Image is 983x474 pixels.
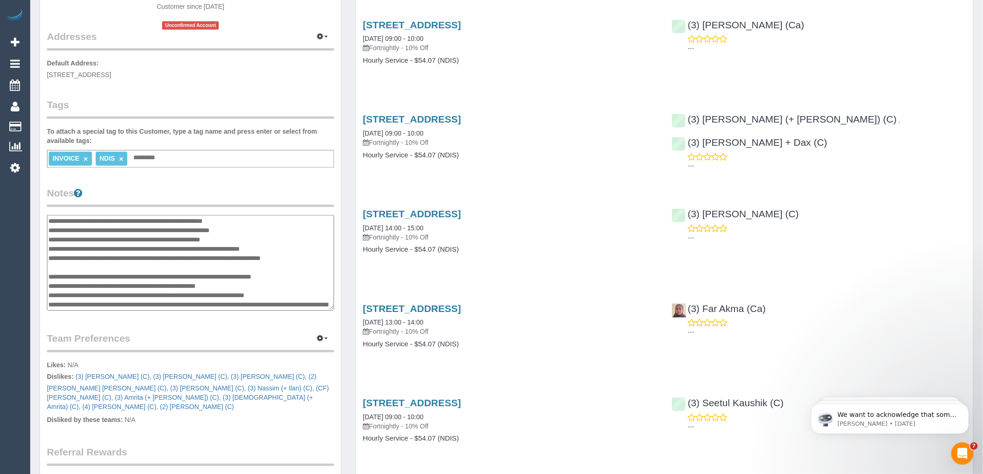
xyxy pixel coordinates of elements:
[672,137,827,148] a: (3) [PERSON_NAME] + Dax (C)
[363,35,423,42] a: [DATE] 09:00 - 10:00
[47,58,99,68] label: Default Address:
[67,361,78,369] span: N/A
[363,130,423,137] a: [DATE] 09:00 - 10:00
[47,331,334,352] legend: Team Preferences
[47,373,316,392] span: ,
[151,373,229,380] span: ,
[75,373,149,380] a: (3) [PERSON_NAME] (C)
[672,304,686,318] img: (3) Far Akma (Ca)
[40,27,160,154] span: We want to acknowledge that some users may be experiencing lag or slower performance in our softw...
[898,117,900,124] span: ,
[363,151,657,159] h4: Hourly Service - $54.07 (NDIS)
[363,303,461,314] a: [STREET_ADDRESS]
[672,208,799,219] a: (3) [PERSON_NAME] (C)
[115,394,219,401] a: (3) Amrita (+ [PERSON_NAME]) (C)
[363,114,461,124] a: [STREET_ADDRESS]
[246,384,315,392] span: ,
[951,442,974,465] iframe: Intercom live chat
[75,373,151,380] span: ,
[47,394,313,410] span: ,
[162,21,219,29] span: Unconfirmed Account
[363,43,657,52] p: Fortnightly - 10% Off
[363,397,461,408] a: [STREET_ADDRESS]
[688,44,966,53] p: ---
[157,3,224,10] span: Customer since [DATE]
[47,384,329,401] a: (CF) [PERSON_NAME] (C)
[84,155,88,163] a: ×
[47,373,316,392] a: (2) [PERSON_NAME] [PERSON_NAME] (C)
[47,127,334,145] label: To attach a special tag to this Customer, type a tag name and press enter or select from availabl...
[363,340,657,348] h4: Hourly Service - $54.07 (NDIS)
[229,373,307,380] span: ,
[47,186,334,207] legend: Notes
[672,397,784,408] a: (3) Seetul Kaushik (C)
[40,36,160,44] p: Message from Ellie, sent 3w ago
[82,403,156,410] a: (4) [PERSON_NAME] (C)
[153,373,227,380] a: (3) [PERSON_NAME] (C)
[363,57,657,65] h4: Hourly Service - $54.07 (NDIS)
[80,403,158,410] span: ,
[47,360,66,370] label: Likes:
[970,442,978,450] span: 7
[363,435,657,442] h4: Hourly Service - $54.07 (NDIS)
[688,327,966,337] p: ---
[363,208,461,219] a: [STREET_ADDRESS]
[363,413,423,421] a: [DATE] 09:00 - 10:00
[231,373,305,380] a: (3) [PERSON_NAME] (C)
[363,138,657,147] p: Fortnightly - 10% Off
[797,384,983,449] iframe: Intercom notifications message
[47,445,334,466] legend: Referral Rewards
[672,19,805,30] a: (3) [PERSON_NAME] (Ca)
[688,161,966,170] p: ---
[688,233,966,242] p: ---
[688,422,966,431] p: ---
[47,384,329,401] span: ,
[363,327,657,336] p: Fortnightly - 10% Off
[672,303,766,314] a: (3) Far Akma (Ca)
[47,415,123,424] label: Disliked by these teams:
[99,155,115,162] span: NDIS
[363,318,423,326] a: [DATE] 13:00 - 14:00
[672,114,897,124] a: (3) [PERSON_NAME] (+ [PERSON_NAME]) (C)
[363,224,423,232] a: [DATE] 14:00 - 15:00
[168,384,246,392] span: ,
[363,233,657,242] p: Fortnightly - 10% Off
[160,403,234,410] a: (2) [PERSON_NAME] (C)
[47,71,111,78] span: [STREET_ADDRESS]
[125,416,135,423] span: N/A
[363,422,657,431] p: Fortnightly - 10% Off
[52,155,79,162] span: INVOICE
[113,394,221,401] span: ,
[363,246,657,253] h4: Hourly Service - $54.07 (NDIS)
[119,155,123,163] a: ×
[47,98,334,119] legend: Tags
[248,384,313,392] a: (3) Nassim (+ Ilan) (C)
[6,9,24,22] img: Automaid Logo
[363,19,461,30] a: [STREET_ADDRESS]
[47,372,74,381] label: Dislikes:
[170,384,244,392] a: (3) [PERSON_NAME] (C)
[47,394,313,410] a: (3) [DEMOGRAPHIC_DATA] (+ Amrita) (C)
